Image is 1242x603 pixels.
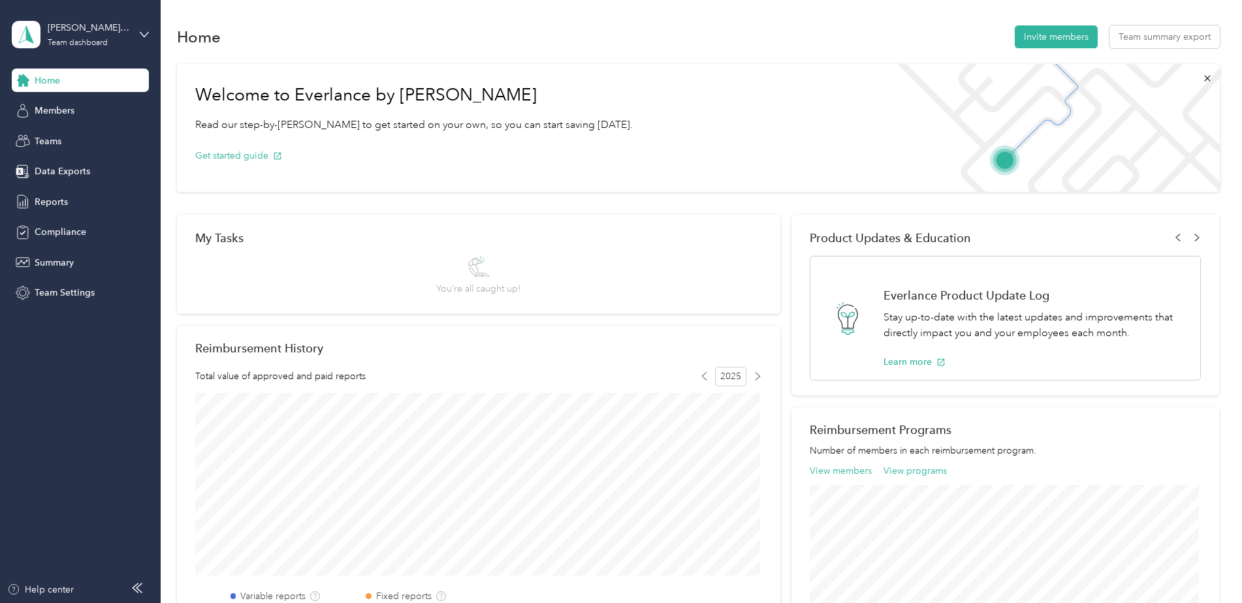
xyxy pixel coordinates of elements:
[810,423,1201,437] h2: Reimbursement Programs
[1169,530,1242,603] iframe: Everlance-gr Chat Button Frame
[195,117,633,133] p: Read our step-by-[PERSON_NAME] to get started on your own, so you can start saving [DATE].
[884,64,1219,192] img: Welcome to everlance
[810,464,872,478] button: View members
[884,309,1186,341] p: Stay up-to-date with the latest updates and improvements that directly impact you and your employ...
[884,355,946,369] button: Learn more
[1015,25,1098,48] button: Invite members
[884,464,947,478] button: View programs
[35,256,74,270] span: Summary
[715,367,746,386] span: 2025
[35,74,60,87] span: Home
[195,149,282,162] button: Get started guide
[48,39,108,47] div: Team dashboard
[376,589,432,603] label: Fixed reports
[195,85,633,106] h1: Welcome to Everlance by [PERSON_NAME]
[436,282,520,296] span: You’re all caught up!
[48,21,129,35] div: [PERSON_NAME][EMAIL_ADDRESS][PERSON_NAME][DOMAIN_NAME]
[810,444,1201,457] p: Number of members in each reimbursement program.
[35,286,95,300] span: Team Settings
[195,341,323,355] h2: Reimbursement History
[7,583,74,596] button: Help center
[35,134,61,148] span: Teams
[195,231,762,245] div: My Tasks
[35,225,86,239] span: Compliance
[240,589,306,603] label: Variable reports
[35,104,74,117] span: Members
[35,164,90,178] span: Data Exports
[1109,25,1220,48] button: Team summary export
[810,231,971,245] span: Product Updates & Education
[195,369,366,383] span: Total value of approved and paid reports
[884,288,1186,302] h1: Everlance Product Update Log
[35,195,68,209] span: Reports
[177,30,221,44] h1: Home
